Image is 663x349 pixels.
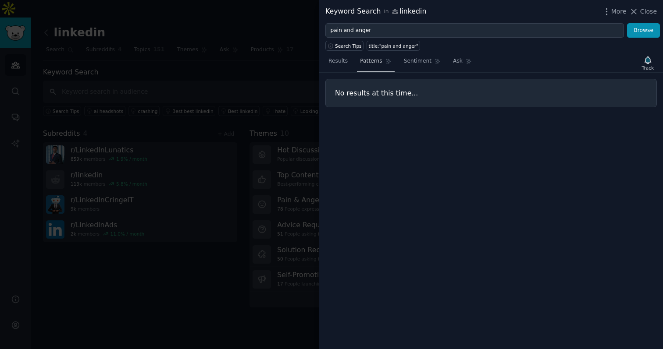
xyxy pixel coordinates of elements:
span: More [611,7,627,16]
span: in [384,8,389,16]
h3: No results at this time... [335,88,647,98]
div: Track [642,65,654,71]
span: Results [328,57,348,65]
a: Sentiment [401,54,444,72]
span: Ask [453,57,463,65]
div: Keyword Search linkedin [325,6,426,17]
a: Ask [450,54,475,72]
input: Try a keyword related to your business [325,23,624,38]
button: More [602,7,627,16]
button: Search Tips [325,41,364,51]
span: Close [640,7,657,16]
a: Patterns [357,54,394,72]
span: Search Tips [335,43,362,49]
div: title:"pain and anger" [369,43,418,49]
button: Track [639,54,657,72]
a: title:"pain and anger" [367,41,420,51]
span: Sentiment [404,57,431,65]
button: Browse [627,23,660,38]
span: Patterns [360,57,382,65]
a: Results [325,54,351,72]
button: Close [629,7,657,16]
